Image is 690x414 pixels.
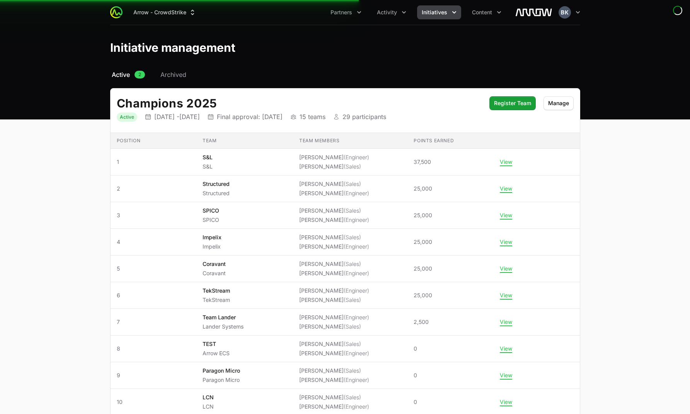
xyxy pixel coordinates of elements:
[344,234,361,240] span: (Sales)
[203,189,230,197] p: Structured
[344,270,369,276] span: (Engineer)
[135,71,145,78] span: 2
[344,243,369,250] span: (Engineer)
[203,367,240,375] p: Paragon Micro
[110,70,147,79] a: Active2
[299,313,369,321] li: [PERSON_NAME]
[489,96,536,110] button: Register Team
[203,180,230,188] p: Structured
[203,340,230,348] p: TEST
[299,207,369,215] li: [PERSON_NAME]
[500,372,512,379] button: View
[203,287,230,295] p: TekStream
[117,371,190,379] span: 9
[196,133,293,149] th: Team
[123,5,506,19] div: Main navigation
[344,261,361,267] span: (Sales)
[299,189,369,197] li: [PERSON_NAME]
[414,371,417,379] span: 0
[299,376,369,384] li: [PERSON_NAME]
[344,296,361,303] span: (Sales)
[110,6,123,19] img: ActivitySource
[203,233,221,241] p: Impelix
[414,291,432,299] span: 25,000
[117,265,190,273] span: 5
[500,399,512,405] button: View
[110,70,580,79] nav: Initiative activity log navigation
[203,163,213,170] p: S&L
[117,158,190,166] span: 1
[372,5,411,19] button: Activity
[515,5,552,20] img: Arrow
[217,113,283,121] p: Final approval: [DATE]
[203,216,219,224] p: SPICO
[293,133,407,149] th: Team members
[372,5,411,19] div: Activity menu
[500,185,512,192] button: View
[414,345,417,353] span: 0
[117,238,190,246] span: 4
[299,403,369,411] li: [PERSON_NAME]
[344,314,369,320] span: (Engineer)
[414,398,417,406] span: 0
[344,367,361,374] span: (Sales)
[203,260,226,268] p: Coravant
[344,341,361,347] span: (Sales)
[344,394,361,400] span: (Sales)
[414,158,431,166] span: 37,500
[203,269,226,277] p: Coravant
[472,9,492,16] span: Content
[422,9,447,16] span: Initiatives
[500,319,512,325] button: View
[117,185,190,193] span: 2
[299,269,369,277] li: [PERSON_NAME]
[417,5,461,19] div: Initiatives menu
[467,5,506,19] div: Content menu
[299,394,369,401] li: [PERSON_NAME]
[414,211,432,219] span: 25,000
[299,216,369,224] li: [PERSON_NAME]
[344,287,369,294] span: (Engineer)
[160,70,186,79] span: Archived
[494,99,531,108] span: Register Team
[344,207,361,214] span: (Sales)
[299,260,369,268] li: [PERSON_NAME]
[326,5,366,19] div: Partners menu
[414,185,432,193] span: 25,000
[203,243,221,250] p: Impelix
[548,99,569,108] span: Manage
[342,113,386,121] p: 29 participants
[417,5,461,19] button: Initiatives
[299,296,369,304] li: [PERSON_NAME]
[414,318,429,326] span: 2,500
[203,296,230,304] p: TekStream
[467,5,506,19] button: Content
[500,158,512,165] button: View
[129,5,201,19] div: Supplier switch menu
[117,318,190,326] span: 7
[543,96,574,110] button: Manage
[117,345,190,353] span: 8
[203,323,244,331] p: Lander Systems
[299,243,369,250] li: [PERSON_NAME]
[377,9,397,16] span: Activity
[299,287,369,295] li: [PERSON_NAME]
[203,313,244,321] p: Team Lander
[344,323,361,330] span: (Sales)
[117,291,190,299] span: 6
[331,9,352,16] span: Partners
[111,133,196,149] th: Position
[203,349,230,357] p: Arrow ECS
[299,163,369,170] li: [PERSON_NAME]
[203,403,214,411] p: LCN
[299,349,369,357] li: [PERSON_NAME]
[117,398,190,406] span: 10
[299,323,369,331] li: [PERSON_NAME]
[117,211,190,219] span: 3
[300,113,325,121] p: 15 teams
[299,233,369,241] li: [PERSON_NAME]
[112,70,130,79] span: Active
[500,292,512,299] button: View
[203,153,213,161] p: S&L
[344,181,361,187] span: (Sales)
